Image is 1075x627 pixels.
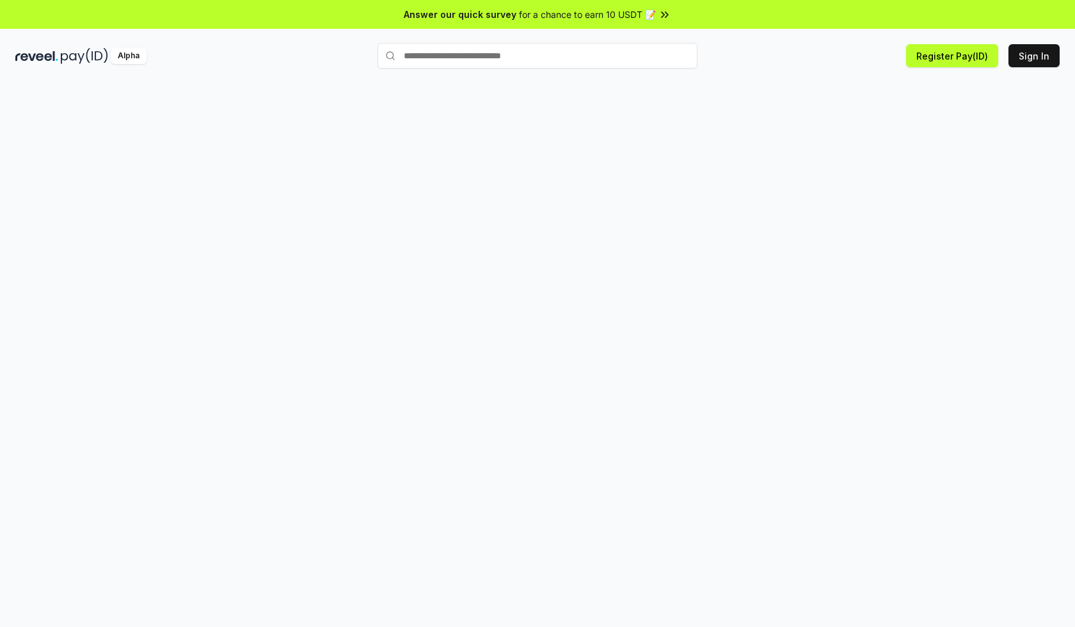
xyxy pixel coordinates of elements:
[519,8,656,21] span: for a chance to earn 10 USDT 📝
[61,48,108,64] img: pay_id
[906,44,998,67] button: Register Pay(ID)
[1008,44,1060,67] button: Sign In
[111,48,147,64] div: Alpha
[15,48,58,64] img: reveel_dark
[404,8,516,21] span: Answer our quick survey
